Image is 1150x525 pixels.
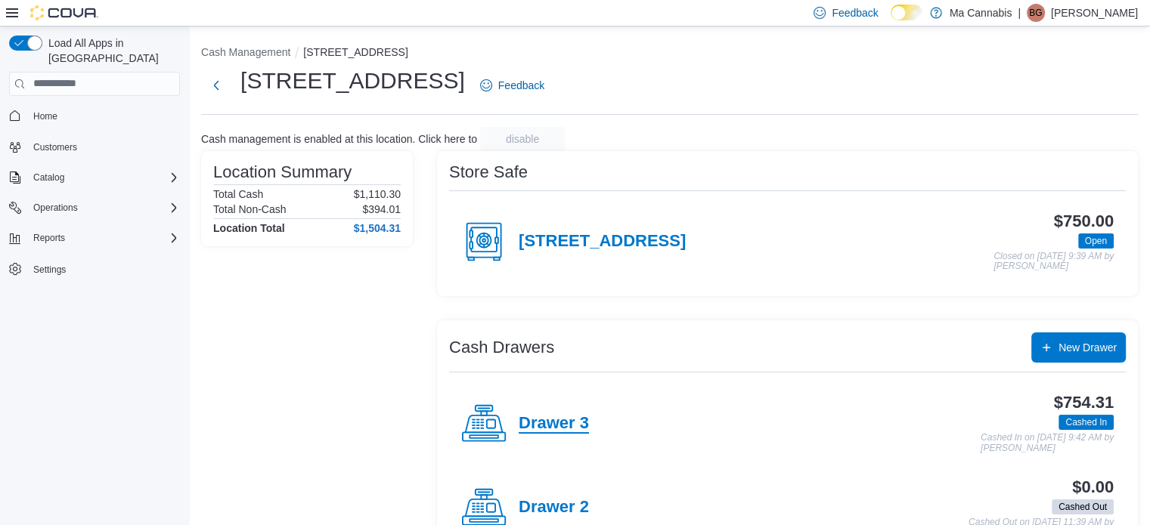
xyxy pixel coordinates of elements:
span: New Drawer [1059,340,1117,355]
span: Load All Apps in [GEOGRAPHIC_DATA] [42,36,180,66]
h3: Cash Drawers [449,338,554,357]
h4: $1,504.31 [354,222,401,234]
nav: An example of EuiBreadcrumbs [201,45,1138,63]
button: disable [480,127,565,151]
span: Feedback [498,78,544,93]
h4: Drawer 2 [519,498,589,517]
h4: Drawer 3 [519,414,589,434]
h6: Total Cash [213,188,263,200]
p: Cash management is enabled at this location. Click here to [201,133,477,145]
img: Cova [30,5,98,20]
h4: [STREET_ADDRESS] [519,232,686,252]
p: | [1018,4,1021,22]
button: Customers [3,136,186,158]
p: Cashed In on [DATE] 9:42 AM by [PERSON_NAME] [981,433,1114,453]
h6: Total Non-Cash [213,203,287,215]
span: Cashed Out [1052,499,1114,514]
h3: $754.31 [1054,394,1114,412]
a: Customers [27,138,83,156]
span: Settings [27,259,180,278]
h3: Location Summary [213,163,352,181]
p: [PERSON_NAME] [1051,4,1138,22]
input: Dark Mode [891,5,922,20]
button: Reports [3,227,186,249]
button: Settings [3,258,186,279]
span: Customers [27,137,180,156]
button: Operations [3,197,186,218]
button: Catalog [27,168,70,187]
span: Settings [33,264,66,276]
span: Catalog [33,171,64,184]
span: Home [27,107,180,125]
span: Operations [33,202,78,214]
a: Settings [27,261,72,279]
p: $1,110.30 [354,188,401,200]
button: Operations [27,199,84,217]
h3: $750.00 [1054,212,1114,230]
span: Open [1078,233,1114,249]
span: Cashed Out [1059,500,1107,514]
button: Reports [27,229,71,247]
span: Cashed In [1065,415,1107,429]
h3: Store Safe [449,163,528,181]
h1: [STREET_ADDRESS] [240,66,465,96]
div: Brenda G [1027,4,1045,22]
span: Reports [27,229,180,247]
button: Cash Management [201,46,290,58]
a: Home [27,107,64,125]
span: Customers [33,141,77,153]
button: Home [3,105,186,127]
button: Catalog [3,167,186,188]
span: Open [1085,234,1107,248]
button: [STREET_ADDRESS] [303,46,408,58]
h3: $0.00 [1072,478,1114,496]
button: New Drawer [1031,332,1126,363]
span: disable [506,131,539,147]
p: $394.01 [362,203,401,215]
button: Next [201,70,231,100]
span: BG [1029,4,1042,22]
span: Operations [27,199,180,217]
h4: Location Total [213,222,285,234]
span: Reports [33,232,65,244]
span: Home [33,110,57,122]
span: Feedback [832,5,878,20]
p: Ma Cannabis [950,4,1012,22]
span: Cashed In [1059,415,1114,430]
span: Catalog [27,168,180,187]
a: Feedback [474,70,550,100]
span: Dark Mode [891,20,891,21]
nav: Complex example [9,99,180,320]
p: Closed on [DATE] 9:39 AM by [PERSON_NAME] [993,252,1114,272]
